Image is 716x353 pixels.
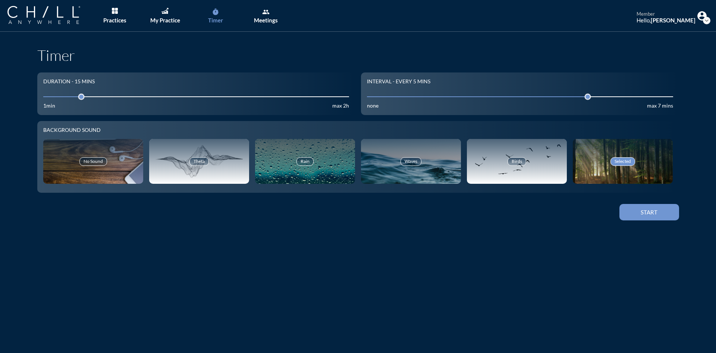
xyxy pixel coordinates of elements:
div: member [637,11,695,17]
div: Selected [610,157,635,165]
button: Start [619,204,679,220]
div: Hello, [637,17,695,24]
div: Duration - 15 mins [43,78,95,85]
img: Profile icon [697,11,707,21]
div: Practices [103,17,126,24]
h1: Timer [37,46,679,64]
div: Interval - Every 5 mins [367,78,430,85]
img: List [112,8,118,14]
div: No Sound [79,157,107,165]
div: max 2h [332,103,349,109]
div: Background sound [43,127,673,133]
strong: [PERSON_NAME] [651,17,695,24]
div: Rain [296,157,314,165]
div: max 7 mins [647,103,673,109]
img: Graph [161,8,168,14]
img: Company Logo [7,6,80,24]
div: Start [632,209,666,216]
div: 1min [43,103,55,109]
a: Company Logo [7,6,95,25]
i: timer [212,8,219,16]
i: expand_more [703,17,710,24]
div: Waves [401,157,421,165]
div: none [367,103,379,109]
div: My Practice [150,17,180,24]
div: Meetings [254,17,278,24]
div: Timer [208,17,223,24]
div: Birds [508,157,526,165]
div: Theta [189,157,209,165]
i: group [262,8,270,16]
